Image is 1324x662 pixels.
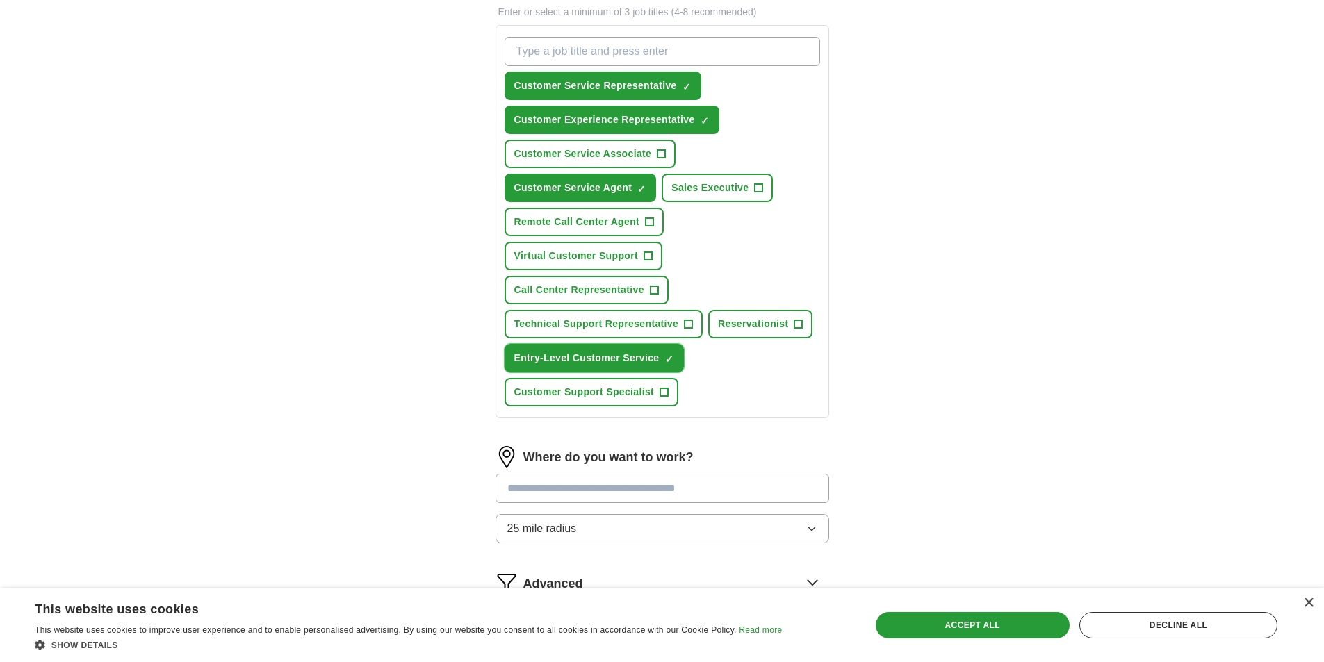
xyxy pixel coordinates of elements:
span: ✓ [665,354,673,365]
button: Customer Service Representative✓ [505,72,701,100]
button: Customer Service Agent✓ [505,174,657,202]
span: Customer Service Agent [514,181,632,195]
span: ✓ [683,81,691,92]
button: Remote Call Center Agent [505,208,664,236]
span: Reservationist [718,317,788,331]
button: Customer Experience Representative✓ [505,106,719,134]
button: Customer Support Specialist [505,378,679,406]
div: Decline all [1079,612,1277,638]
button: Virtual Customer Support [505,242,663,270]
a: Read more, opens a new window [739,625,782,635]
button: 25 mile radius [496,514,829,543]
span: 25 mile radius [507,520,577,537]
div: Close [1303,598,1314,609]
span: Customer Service Representative [514,78,677,93]
span: Advanced [523,574,583,593]
div: Accept all [876,612,1070,638]
span: This website uses cookies to improve user experience and to enable personalised advertising. By u... [35,625,737,635]
button: Reservationist [708,310,812,338]
span: Call Center Representative [514,283,644,297]
span: ✓ [701,115,709,126]
span: Sales Executive [671,181,749,195]
span: Entry-Level Customer Service [514,351,660,365]
img: filter [496,571,518,593]
div: This website uses cookies [35,597,747,618]
span: Remote Call Center Agent [514,215,640,229]
div: Show details [35,638,782,652]
span: Customer Service Associate [514,147,652,161]
span: Customer Support Specialist [514,385,655,399]
label: Where do you want to work? [523,448,694,467]
span: Show details [51,640,118,650]
span: ✓ [637,183,646,195]
span: Technical Support Representative [514,317,679,331]
input: Type a job title and press enter [505,37,820,66]
p: Enter or select a minimum of 3 job titles (4-8 recommended) [496,5,829,19]
button: Entry-Level Customer Service✓ [505,344,684,372]
button: Technical Support Representative [505,310,703,338]
button: Call Center Representative [505,276,669,304]
img: location.png [496,446,518,468]
span: Customer Experience Representative [514,113,695,127]
button: Sales Executive [662,174,773,202]
span: Virtual Customer Support [514,249,639,263]
button: Customer Service Associate [505,140,676,168]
